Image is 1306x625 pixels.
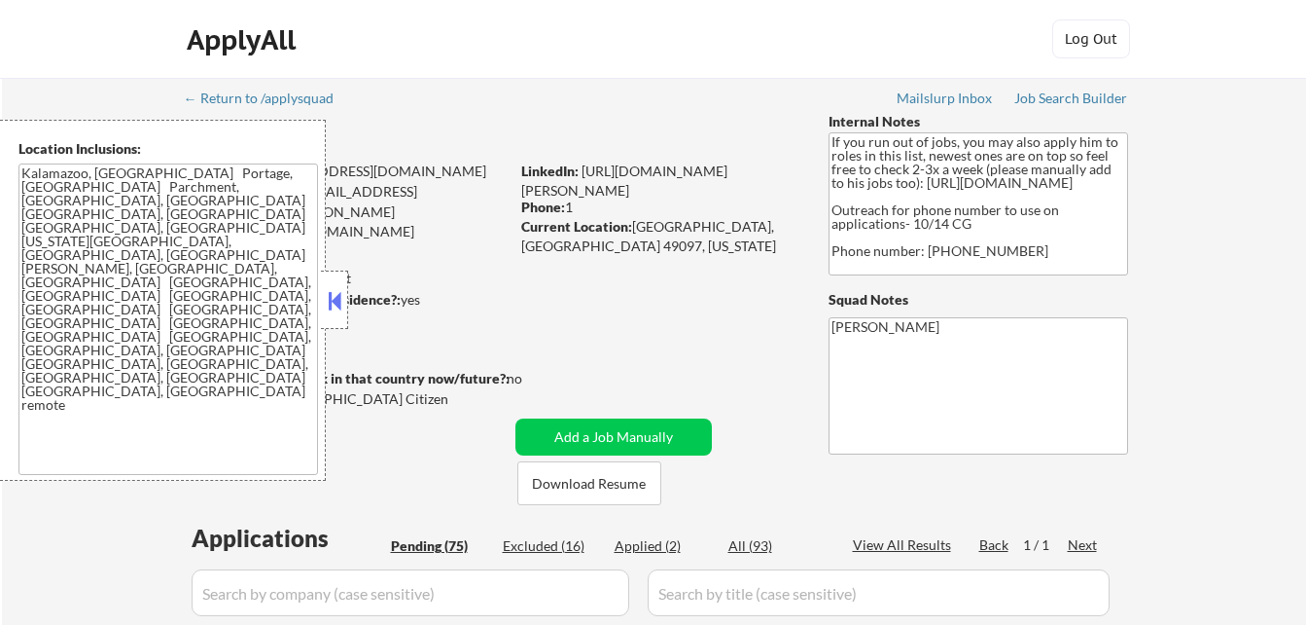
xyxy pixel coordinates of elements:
[521,199,565,215] strong: Phone:
[187,23,301,56] div: ApplyAll
[979,535,1010,555] div: Back
[186,389,514,409] div: Yes, I am a [DEMOGRAPHIC_DATA] Citizen
[521,198,796,217] div: 1
[391,536,488,556] div: Pending (75)
[728,536,826,556] div: All (93)
[503,536,600,556] div: Excluded (16)
[184,92,352,105] div: ← Return to /applysquad
[1014,92,1128,105] div: Job Search Builder
[184,91,352,110] a: ← Return to /applysquad
[192,570,629,616] input: Search by company (case sensitive)
[853,535,957,555] div: View All Results
[897,91,994,110] a: Mailslurp Inbox
[507,369,562,388] div: no
[1023,535,1068,555] div: 1 / 1
[829,112,1128,131] div: Internal Notes
[1068,535,1099,555] div: Next
[521,217,796,255] div: [GEOGRAPHIC_DATA], [GEOGRAPHIC_DATA] 49097, [US_STATE]
[18,139,318,159] div: Location Inclusions:
[1014,91,1128,110] a: Job Search Builder
[1052,19,1130,58] button: Log Out
[521,163,727,199] a: [URL][DOMAIN_NAME][PERSON_NAME]
[192,527,384,550] div: Applications
[521,218,632,235] strong: Current Location:
[521,163,579,179] strong: LinkedIn:
[648,570,1110,616] input: Search by title (case sensitive)
[615,536,712,556] div: Applied (2)
[829,290,1128,310] div: Squad Notes
[186,127,585,151] div: [PERSON_NAME]
[517,461,661,505] button: Download Resume
[897,92,994,105] div: Mailslurp Inbox
[515,419,712,456] button: Add a Job Manually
